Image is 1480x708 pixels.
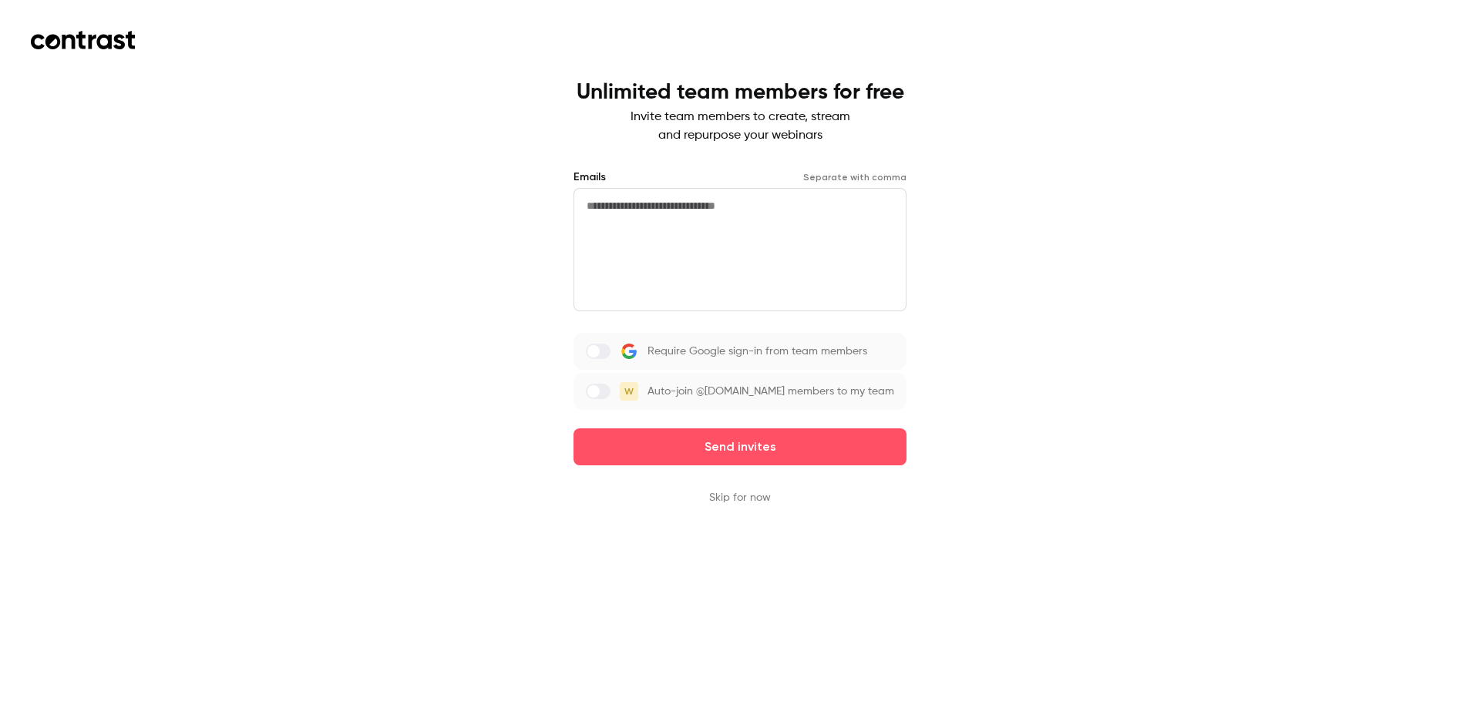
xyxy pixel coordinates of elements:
p: Invite team members to create, stream and repurpose your webinars [577,108,904,145]
p: Separate with comma [803,171,906,183]
label: Auto-join @[DOMAIN_NAME] members to my team [573,373,906,410]
label: Require Google sign-in from team members [573,333,906,370]
button: Skip for now [709,490,771,505]
label: Emails [573,169,606,185]
h1: Unlimited team members for free [577,80,904,105]
button: Send invites [573,428,906,465]
span: W [624,384,634,398]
